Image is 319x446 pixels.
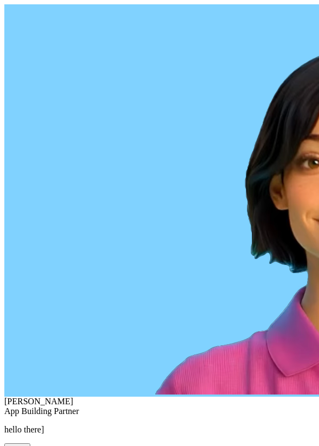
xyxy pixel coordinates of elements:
[13,46,149,66] h1: Task Dashboard
[114,10,154,23] span: TaskFlow
[4,397,73,406] span: [PERSON_NAME]
[4,406,79,416] span: App Building Partner
[13,68,149,94] p: Manage and track your tasks efficiently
